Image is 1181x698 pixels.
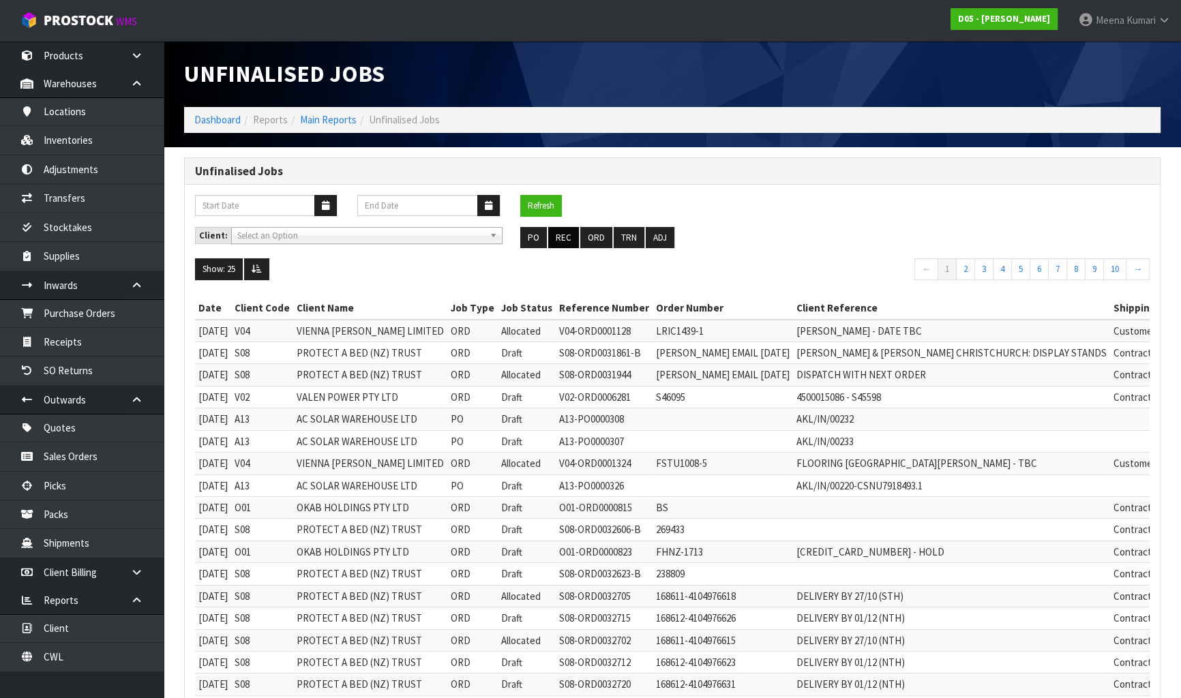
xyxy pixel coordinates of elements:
td: ORD [447,585,498,607]
td: OKAB HOLDINGS PTY LTD [293,541,447,562]
td: [DATE] [195,607,231,629]
td: 168611-4104976618 [653,585,793,607]
th: Date [195,297,231,319]
nav: Page navigation [683,258,1150,284]
a: 2 [956,258,975,280]
td: 168612-4104976623 [653,651,793,673]
td: S08 [231,342,293,364]
th: Job Status [498,297,556,319]
td: AKL/IN/00232 [793,408,1110,430]
td: [DATE] [195,364,231,386]
td: S08-ORD0032702 [556,629,653,651]
th: Order Number [653,297,793,319]
td: AC SOLAR WAREHOUSE LTD [293,430,447,452]
td: V04-ORD0001324 [556,453,653,474]
td: ORD [447,342,498,364]
td: [PERSON_NAME] EMAIL [DATE] [653,342,793,364]
span: Draft [501,678,522,691]
td: S46095 [653,386,793,408]
td: 269433 [653,519,793,541]
th: Client Name [293,297,447,319]
a: Dashboard [194,113,241,126]
span: Allocated [501,590,541,603]
td: BS [653,497,793,519]
td: VIENNA [PERSON_NAME] LIMITED [293,320,447,342]
img: cube-alt.png [20,12,38,29]
span: Kumari [1126,14,1156,27]
td: ORD [447,651,498,673]
td: FHNZ-1713 [653,541,793,562]
a: → [1126,258,1150,280]
td: S08 [231,607,293,629]
span: Draft [501,412,522,425]
th: Reference Number [556,297,653,319]
td: S08-ORD0032712 [556,651,653,673]
td: S08-ORD0032623-B [556,563,653,585]
span: Draft [501,435,522,448]
td: V02 [231,386,293,408]
a: 1 [938,258,957,280]
button: Show: 25 [195,258,243,280]
td: PROTECT A BED (NZ) TRUST [293,607,447,629]
td: [DATE] [195,453,231,474]
td: S08-ORD0031944 [556,364,653,386]
td: AKL/IN/00233 [793,430,1110,452]
span: Allocated [501,457,541,470]
span: Draft [501,611,522,624]
strong: Client: [199,230,228,241]
td: S08 [231,364,293,386]
td: S08-ORD0032715 [556,607,653,629]
a: 4 [993,258,1012,280]
span: Allocated [501,368,541,381]
td: ORD [447,386,498,408]
a: 5 [1011,258,1030,280]
td: ORD [447,563,498,585]
button: ORD [580,227,612,249]
td: A13-PO0000326 [556,474,653,496]
td: VALEN POWER PTY LTD [293,386,447,408]
td: [DATE] [195,563,231,585]
a: 7 [1048,258,1067,280]
td: FLOORING [GEOGRAPHIC_DATA][PERSON_NAME] - TBC [793,453,1110,474]
span: Draft [501,391,522,404]
td: O01 [231,497,293,519]
span: Draft [501,346,522,359]
td: PO [447,408,498,430]
td: AC SOLAR WAREHOUSE LTD [293,474,447,496]
td: VIENNA [PERSON_NAME] LIMITED [293,453,447,474]
td: [PERSON_NAME] - DATE TBC [793,320,1110,342]
span: Draft [501,479,522,492]
span: Draft [501,523,522,536]
span: Allocated [501,634,541,647]
button: Refresh [520,195,562,217]
span: Unfinalised Jobs [369,113,440,126]
td: PO [447,430,498,452]
td: ORD [447,320,498,342]
td: V02-ORD0006281 [556,386,653,408]
td: [DATE] [195,629,231,651]
span: Select an Option [237,228,484,244]
td: [DATE] [195,408,231,430]
td: [DATE] [195,320,231,342]
td: AC SOLAR WAREHOUSE LTD [293,408,447,430]
td: [PERSON_NAME] & [PERSON_NAME] CHRISTCHURCH: DISPLAY STANDS [793,342,1110,364]
td: S08 [231,629,293,651]
td: ORD [447,541,498,562]
th: Job Type [447,297,498,319]
td: A13-PO0000308 [556,408,653,430]
td: S08 [231,673,293,695]
td: ORD [447,673,498,695]
td: [DATE] [195,673,231,695]
td: S08-ORD0032606-B [556,519,653,541]
small: WMS [116,15,137,28]
span: Reports [253,113,288,126]
td: 4500015086 - S45598 [793,386,1110,408]
a: 8 [1066,258,1086,280]
span: Draft [501,567,522,580]
th: Client Code [231,297,293,319]
td: PO [447,474,498,496]
td: PROTECT A BED (NZ) TRUST [293,585,447,607]
a: 10 [1103,258,1126,280]
td: S08 [231,585,293,607]
td: PROTECT A BED (NZ) TRUST [293,342,447,364]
